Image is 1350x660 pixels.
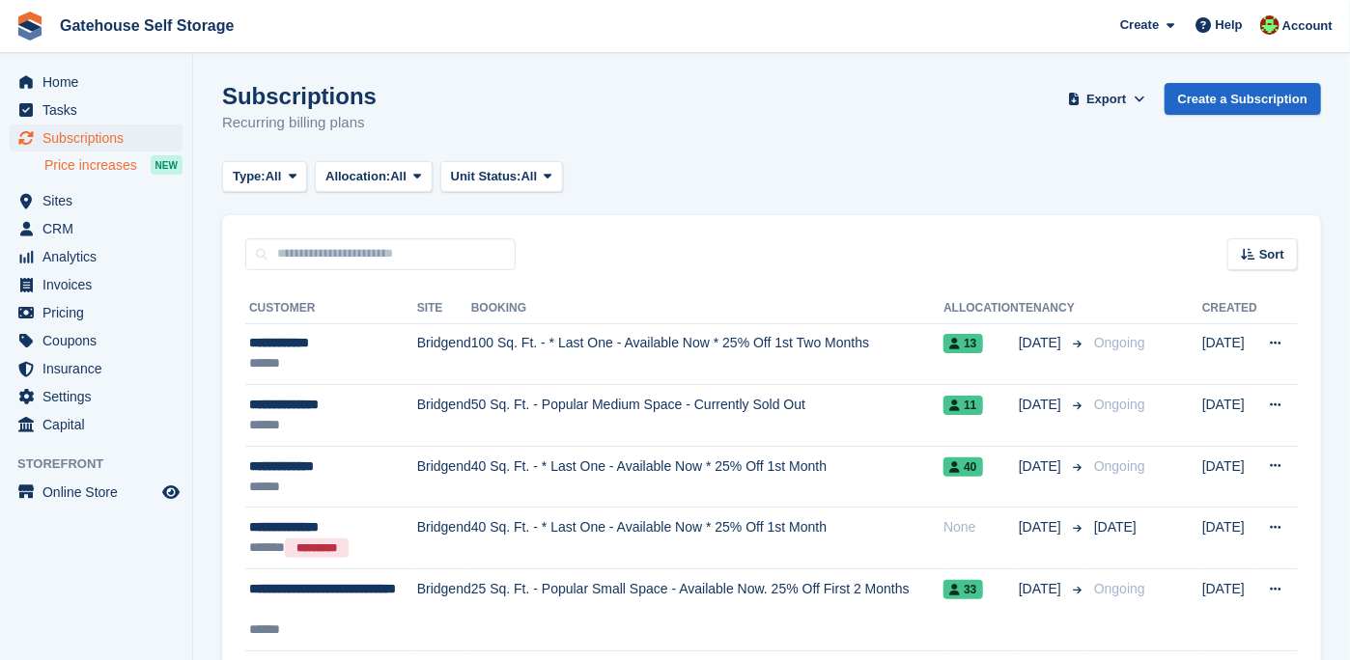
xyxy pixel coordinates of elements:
[1019,579,1065,599] span: [DATE]
[417,508,471,569] td: Bridgend
[417,293,471,324] th: Site
[151,155,183,175] div: NEW
[42,355,158,382] span: Insurance
[1216,15,1243,35] span: Help
[42,96,158,124] span: Tasks
[1086,90,1126,109] span: Export
[417,569,471,651] td: Bridgend
[245,293,417,324] th: Customer
[10,243,183,270] a: menu
[52,10,242,41] a: Gatehouse Self Storage
[42,479,158,506] span: Online Store
[943,396,982,415] span: 11
[42,243,158,270] span: Analytics
[10,124,183,151] a: menu
[10,215,183,242] a: menu
[42,215,158,242] span: CRM
[417,323,471,385] td: Bridgend
[1202,446,1257,508] td: [DATE]
[266,167,282,186] span: All
[1094,458,1145,474] span: Ongoing
[42,327,158,354] span: Coupons
[1120,15,1159,35] span: Create
[471,385,943,447] td: 50 Sq. Ft. - Popular Medium Space - Currently Sold Out
[1019,517,1065,537] span: [DATE]
[222,161,307,193] button: Type: All
[10,187,183,214] a: menu
[42,187,158,214] span: Sites
[417,385,471,447] td: Bridgend
[1019,333,1065,353] span: [DATE]
[315,161,433,193] button: Allocation: All
[471,293,943,324] th: Booking
[417,446,471,508] td: Bridgend
[222,112,377,134] p: Recurring billing plans
[1094,519,1137,535] span: [DATE]
[1019,456,1065,477] span: [DATE]
[17,454,192,474] span: Storefront
[15,12,44,41] img: stora-icon-8386f47178a22dfd0bd8f6a31ec36ba5ce8667c1dd55bd0f319d3a0aa187defe.svg
[943,457,982,477] span: 40
[471,446,943,508] td: 40 Sq. Ft. - * Last One - Available Now * 25% Off 1st Month
[10,479,183,506] a: menu
[471,569,943,651] td: 25 Sq. Ft. - Popular Small Space - Available Now. 25% Off First 2 Months
[1202,569,1257,651] td: [DATE]
[1260,15,1280,35] img: Stephen Dunlop
[943,580,982,599] span: 33
[42,383,158,410] span: Settings
[159,481,183,504] a: Preview store
[10,96,183,124] a: menu
[10,327,183,354] a: menu
[44,154,183,176] a: Price increases NEW
[42,271,158,298] span: Invoices
[42,69,158,96] span: Home
[44,156,137,175] span: Price increases
[1094,335,1145,350] span: Ongoing
[1259,245,1284,264] span: Sort
[440,161,563,193] button: Unit Status: All
[42,411,158,438] span: Capital
[10,299,183,326] a: menu
[1165,83,1321,115] a: Create a Subscription
[1019,395,1065,415] span: [DATE]
[1282,16,1333,36] span: Account
[1064,83,1149,115] button: Export
[390,167,407,186] span: All
[10,383,183,410] a: menu
[222,83,377,109] h1: Subscriptions
[943,517,1019,537] div: None
[10,69,183,96] a: menu
[42,299,158,326] span: Pricing
[325,167,390,186] span: Allocation:
[42,124,158,151] span: Subscriptions
[1202,385,1257,447] td: [DATE]
[1202,293,1257,324] th: Created
[943,334,982,353] span: 13
[1094,581,1145,596] span: Ongoing
[10,271,183,298] a: menu
[521,167,538,186] span: All
[10,411,183,438] a: menu
[1094,397,1145,412] span: Ongoing
[471,508,943,569] td: 40 Sq. Ft. - * Last One - Available Now * 25% Off 1st Month
[451,167,521,186] span: Unit Status:
[943,293,1019,324] th: Allocation
[471,323,943,385] td: 100 Sq. Ft. - * Last One - Available Now * 25% Off 1st Two Months
[10,355,183,382] a: menu
[1202,508,1257,569] td: [DATE]
[1202,323,1257,385] td: [DATE]
[233,167,266,186] span: Type:
[1019,293,1086,324] th: Tenancy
